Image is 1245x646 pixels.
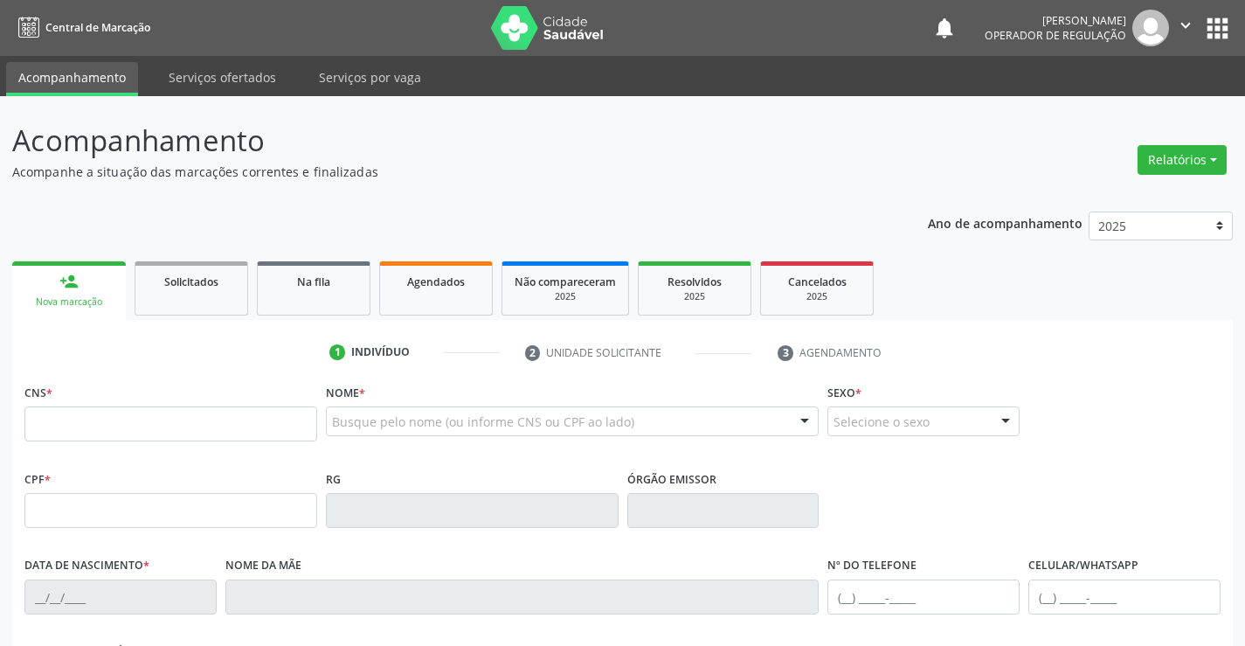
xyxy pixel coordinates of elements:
a: Central de Marcação [12,13,150,42]
div: [PERSON_NAME] [985,13,1126,28]
div: Nova marcação [24,295,114,309]
label: Nome da mãe [225,552,301,580]
span: Agendados [407,274,465,289]
label: Nº do Telefone [827,552,916,580]
p: Acompanhe a situação das marcações correntes e finalizadas [12,163,867,181]
span: Solicitados [164,274,218,289]
button:  [1169,10,1202,46]
img: img [1132,10,1169,46]
p: Ano de acompanhamento [928,212,1082,233]
button: notifications [932,16,957,40]
label: Nome [326,379,365,406]
p: Acompanhamento [12,119,867,163]
label: RG [326,466,341,493]
div: 2025 [515,290,616,303]
input: (__) _____-_____ [1028,580,1221,615]
label: CNS [24,379,52,406]
span: Não compareceram [515,274,616,289]
label: Celular/WhatsApp [1028,552,1138,580]
div: 2025 [651,290,738,303]
label: Sexo [827,379,861,406]
button: Relatórios [1138,145,1227,175]
span: Central de Marcação [45,20,150,35]
i:  [1176,16,1195,35]
span: Na fila [297,274,330,289]
div: Indivíduo [351,344,410,360]
label: Data de nascimento [24,552,149,580]
div: 2025 [773,290,861,303]
div: person_add [59,272,79,291]
input: (__) _____-_____ [827,580,1020,615]
a: Serviços por vaga [307,62,433,93]
input: __/__/____ [24,580,217,615]
a: Acompanhamento [6,62,138,96]
span: Cancelados [788,274,847,289]
button: apps [1202,13,1233,44]
span: Selecione o sexo [833,413,930,431]
label: CPF [24,466,51,493]
div: 1 [329,344,345,360]
span: Resolvidos [667,274,722,289]
span: Operador de regulação [985,28,1126,43]
a: Serviços ofertados [156,62,288,93]
span: Busque pelo nome (ou informe CNS ou CPF ao lado) [332,413,634,431]
label: Órgão emissor [627,466,716,493]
